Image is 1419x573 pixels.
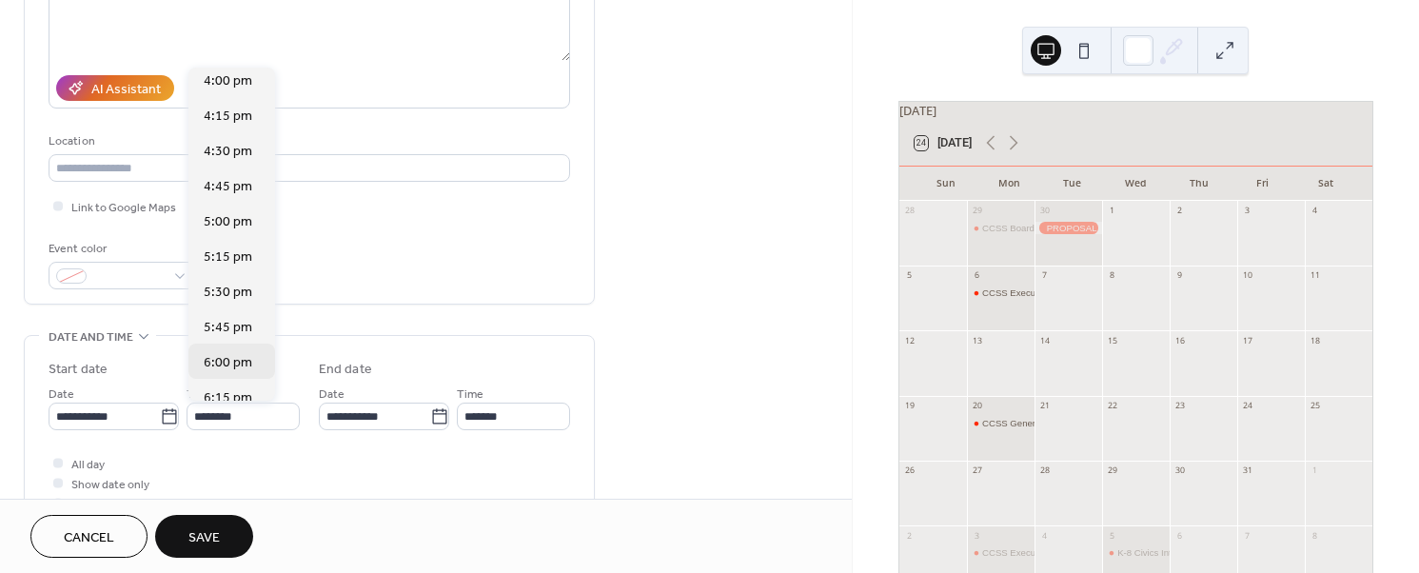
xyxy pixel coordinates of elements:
[1174,465,1186,477] div: 30
[1107,465,1118,477] div: 29
[204,177,252,197] span: 4:45 pm
[1041,167,1104,201] div: Tue
[319,360,372,380] div: End date
[1168,167,1231,201] div: Thu
[71,495,144,515] span: Hide end time
[903,270,915,282] div: 5
[1174,270,1186,282] div: 9
[982,417,1124,429] div: CCSS General Committee Meeting
[204,388,252,408] span: 6:15 pm
[971,530,982,542] div: 3
[899,102,1372,120] div: [DATE]
[49,131,566,151] div: Location
[1242,400,1253,411] div: 24
[1310,400,1321,411] div: 25
[1310,206,1321,217] div: 4
[64,528,114,548] span: Cancel
[1039,270,1051,282] div: 7
[967,286,1035,299] div: CCSS Executive Committee Meeting
[1310,530,1321,542] div: 8
[967,222,1035,234] div: CCSS Board of Directors Meeting
[1310,335,1321,346] div: 18
[204,353,252,373] span: 6:00 pm
[1039,335,1051,346] div: 14
[967,546,1035,559] div: CCSS Executive Committee Meeting
[91,80,161,100] div: AI Assistant
[915,167,977,201] div: Sun
[903,335,915,346] div: 12
[971,400,982,411] div: 20
[1242,206,1253,217] div: 3
[457,385,483,405] span: Time
[1242,335,1253,346] div: 17
[967,417,1035,429] div: CCSS General Committee Meeting
[1310,465,1321,477] div: 1
[1174,206,1186,217] div: 2
[1242,270,1253,282] div: 10
[49,385,74,405] span: Date
[1174,335,1186,346] div: 16
[319,385,345,405] span: Date
[1102,546,1170,559] div: K-8 Civics Integration Webinar
[1294,167,1357,201] div: Sat
[204,107,252,127] span: 4:15 pm
[903,206,915,217] div: 28
[71,455,105,475] span: All day
[982,286,1132,299] div: CCSS Executive Committee Meeting
[204,71,252,91] span: 4:00 pm
[977,167,1040,201] div: Mon
[1107,270,1118,282] div: 8
[1039,206,1051,217] div: 30
[204,142,252,162] span: 4:30 pm
[49,239,191,259] div: Event color
[1039,465,1051,477] div: 28
[971,335,982,346] div: 13
[187,385,213,405] span: Time
[1104,167,1167,201] div: Wed
[903,465,915,477] div: 26
[204,283,252,303] span: 5:30 pm
[71,475,149,495] span: Show date only
[1117,546,1240,559] div: K-8 Civics Integration Webinar
[903,530,915,542] div: 2
[1242,530,1253,542] div: 7
[1174,530,1186,542] div: 6
[71,198,176,218] span: Link to Google Maps
[982,546,1132,559] div: CCSS Executive Committee Meeting
[1242,465,1253,477] div: 31
[971,270,982,282] div: 6
[204,247,252,267] span: 5:15 pm
[1035,222,1102,234] div: PROPOSAL SUBMISSIONS ARE DUE
[49,327,133,347] span: Date and time
[56,75,174,101] button: AI Assistant
[1107,400,1118,411] div: 22
[971,465,982,477] div: 27
[30,515,148,558] button: Cancel
[1174,400,1186,411] div: 23
[1039,400,1051,411] div: 21
[1107,206,1118,217] div: 1
[982,222,1118,234] div: CCSS Board of Directors Meeting
[908,131,978,154] button: 24[DATE]
[1231,167,1293,201] div: Fri
[155,515,253,558] button: Save
[1107,335,1118,346] div: 15
[1107,530,1118,542] div: 5
[204,212,252,232] span: 5:00 pm
[971,206,982,217] div: 29
[49,360,108,380] div: Start date
[903,400,915,411] div: 19
[1310,270,1321,282] div: 11
[204,318,252,338] span: 5:45 pm
[1039,530,1051,542] div: 4
[188,528,220,548] span: Save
